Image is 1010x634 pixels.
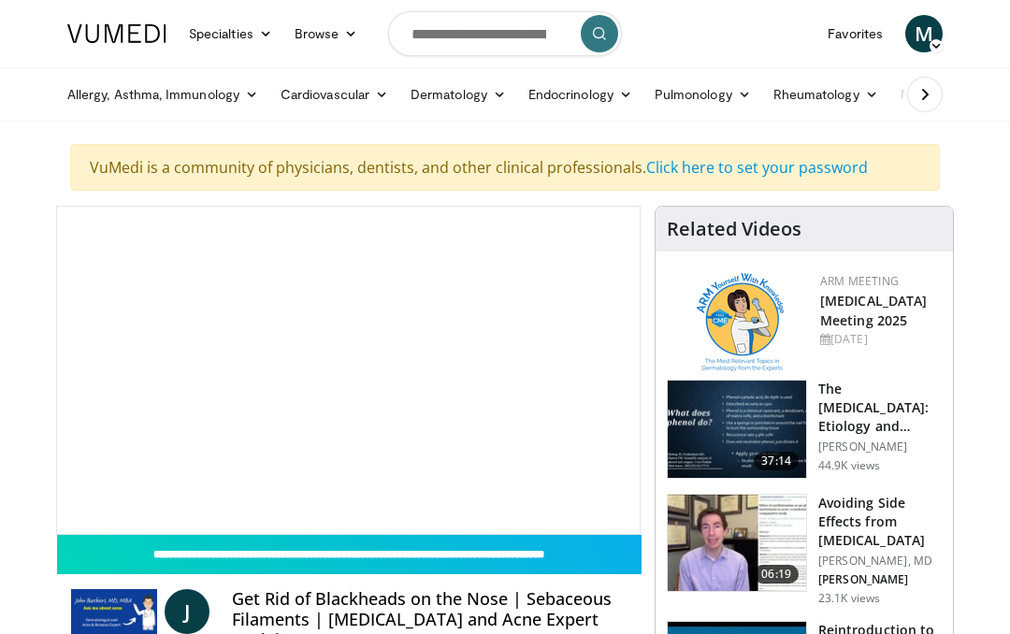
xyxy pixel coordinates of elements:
span: 06:19 [754,565,799,584]
p: [PERSON_NAME] [818,439,942,454]
img: VuMedi Logo [67,24,166,43]
h3: The [MEDICAL_DATA]: Etiology and Management [818,380,942,436]
div: [DATE] [820,331,938,348]
a: Browse [283,15,369,52]
div: VuMedi is a community of physicians, dentists, and other clinical professionals. [70,144,940,191]
a: Click here to set your password [646,157,868,178]
a: Allergy, Asthma, Immunology [56,76,269,113]
a: Pulmonology [643,76,762,113]
img: 6f9900f7-f6e7-4fd7-bcbb-2a1dc7b7d476.150x105_q85_crop-smart_upscale.jpg [668,495,806,592]
a: Favorites [816,15,894,52]
a: Dermatology [399,76,517,113]
span: 37:14 [754,452,799,470]
p: [PERSON_NAME] [818,572,942,587]
a: [MEDICAL_DATA] Meeting 2025 [820,292,927,329]
a: 06:19 Avoiding Side Effects from [MEDICAL_DATA] [PERSON_NAME], MD [PERSON_NAME] 23.1K views [667,494,942,606]
a: ARM Meeting [820,273,899,289]
img: c5af237d-e68a-4dd3-8521-77b3daf9ece4.150x105_q85_crop-smart_upscale.jpg [668,381,806,478]
h3: Avoiding Side Effects from [MEDICAL_DATA] [818,494,942,550]
a: Specialties [178,15,283,52]
img: 89a28c6a-718a-466f-b4d1-7c1f06d8483b.png.150x105_q85_autocrop_double_scale_upscale_version-0.2.png [697,273,784,371]
p: 23.1K views [818,591,880,606]
h4: Related Videos [667,218,801,240]
a: Cardiovascular [269,76,399,113]
p: [PERSON_NAME], MD [818,554,942,569]
p: 44.9K views [818,458,880,473]
a: Rheumatology [762,76,889,113]
a: Endocrinology [517,76,643,113]
a: J [165,589,209,634]
img: John Barbieri, MD [71,589,157,634]
a: 37:14 The [MEDICAL_DATA]: Etiology and Management [PERSON_NAME] 44.9K views [667,380,942,479]
video-js: Video Player [57,207,640,534]
input: Search topics, interventions [388,11,622,56]
a: M [905,15,943,52]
